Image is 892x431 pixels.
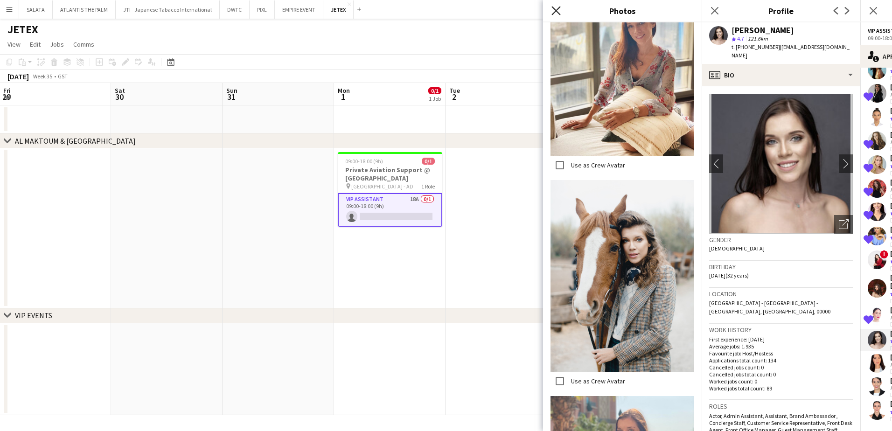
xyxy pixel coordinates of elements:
span: Week 35 [31,73,54,80]
span: 121.6km [746,35,770,42]
button: ATLANTIS THE PALM [53,0,116,19]
p: Favourite job: Host/Hostess [709,350,853,357]
span: Fri [3,86,11,95]
h3: Photos [543,5,702,17]
span: 31 [225,91,237,102]
button: EMPIRE EVENT [275,0,323,19]
span: 4.7 [737,35,744,42]
span: 0/1 [422,158,435,165]
span: Jobs [50,40,64,49]
h3: Location [709,290,853,298]
p: Average jobs: 1.935 [709,343,853,350]
div: Bio [702,64,860,86]
span: [DATE] (32 years) [709,272,749,279]
span: 1 [336,91,350,102]
span: t. [PHONE_NUMBER] [732,43,780,50]
span: Edit [30,40,41,49]
img: Crew photo 382373 [551,180,694,372]
span: 09:00-18:00 (9h) [345,158,383,165]
span: ! [880,250,888,258]
label: Use as Crew Avatar [569,161,625,169]
button: SALATA [19,0,53,19]
div: AL MAKTOUM & [GEOGRAPHIC_DATA] [15,136,136,146]
button: JTI - Japanese Tabacco International [116,0,220,19]
p: Cancelled jobs count: 0 [709,364,853,371]
button: PIXL [250,0,275,19]
div: [DATE] [7,72,29,81]
span: Comms [73,40,94,49]
div: 1 Job [429,95,441,102]
span: View [7,40,21,49]
p: Worked jobs total count: 89 [709,385,853,392]
span: 0/1 [428,87,441,94]
div: Open photos pop-in [834,215,853,234]
h3: Roles [709,402,853,410]
app-card-role: VIP Assistant18A0/109:00-18:00 (9h) [338,193,442,227]
div: [PERSON_NAME] [732,26,794,35]
span: Mon [338,86,350,95]
button: DWTC [220,0,250,19]
span: [DEMOGRAPHIC_DATA] [709,245,765,252]
a: Comms [70,38,98,50]
span: [GEOGRAPHIC_DATA] - AD [351,183,413,190]
img: Crew avatar or photo [709,94,853,234]
h3: Profile [702,5,860,17]
span: Tue [449,86,460,95]
h3: Private Aviation Support @ [GEOGRAPHIC_DATA] [338,166,442,182]
h1: JETEX [7,22,38,36]
button: JETEX [323,0,354,19]
a: Jobs [46,38,68,50]
span: Sat [115,86,125,95]
span: 29 [2,91,11,102]
h3: Birthday [709,263,853,271]
a: Edit [26,38,44,50]
p: Worked jobs count: 0 [709,378,853,385]
span: [GEOGRAPHIC_DATA] - [GEOGRAPHIC_DATA] - [GEOGRAPHIC_DATA], [GEOGRAPHIC_DATA], 00000 [709,299,830,315]
span: Sun [226,86,237,95]
p: Applications total count: 134 [709,357,853,364]
h3: Gender [709,236,853,244]
label: Use as Crew Avatar [569,377,625,385]
h3: Work history [709,326,853,334]
span: 2 [448,91,460,102]
span: | [EMAIL_ADDRESS][DOMAIN_NAME] [732,43,850,59]
app-job-card: 09:00-18:00 (9h)0/1Private Aviation Support @ [GEOGRAPHIC_DATA] [GEOGRAPHIC_DATA] - AD1 RoleVIP A... [338,152,442,227]
p: Cancelled jobs total count: 0 [709,371,853,378]
div: GST [58,73,68,80]
p: First experience: [DATE] [709,336,853,343]
div: VIP EVENTS [15,311,52,320]
span: 1 Role [421,183,435,190]
span: 30 [113,91,125,102]
a: View [4,38,24,50]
